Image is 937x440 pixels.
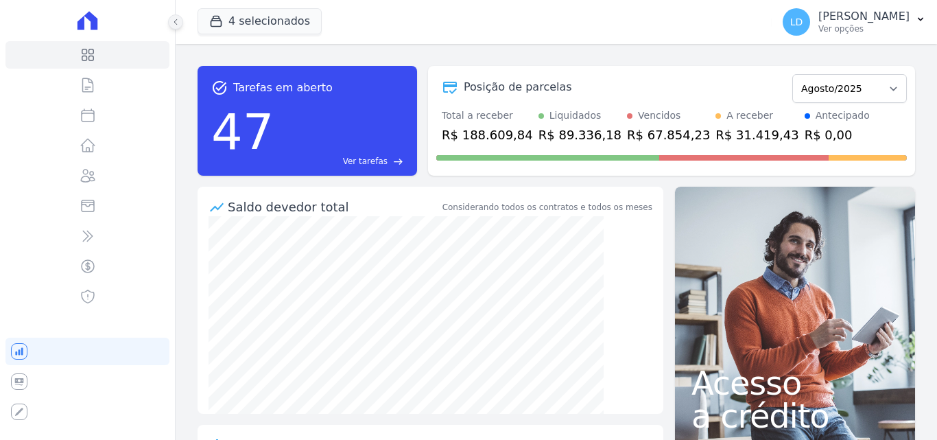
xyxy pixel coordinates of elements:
[343,155,388,167] span: Ver tarefas
[233,80,333,96] span: Tarefas em aberto
[816,108,870,123] div: Antecipado
[464,79,572,95] div: Posição de parcelas
[726,108,773,123] div: A receber
[627,126,710,144] div: R$ 67.854,23
[442,201,652,213] div: Considerando todos os contratos e todos os meses
[549,108,602,123] div: Liquidados
[818,10,910,23] p: [PERSON_NAME]
[715,126,798,144] div: R$ 31.419,43
[198,8,322,34] button: 4 selecionados
[691,400,899,432] span: a crédito
[211,80,228,96] span: task_alt
[790,17,803,27] span: LD
[638,108,680,123] div: Vencidos
[442,126,533,144] div: R$ 188.609,84
[691,367,899,400] span: Acesso
[211,96,274,167] div: 47
[228,198,440,216] div: Saldo devedor total
[538,126,621,144] div: R$ 89.336,18
[280,155,403,167] a: Ver tarefas east
[442,108,533,123] div: Total a receber
[772,3,937,41] button: LD [PERSON_NAME] Ver opções
[393,157,403,167] span: east
[805,126,870,144] div: R$ 0,00
[818,23,910,34] p: Ver opções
